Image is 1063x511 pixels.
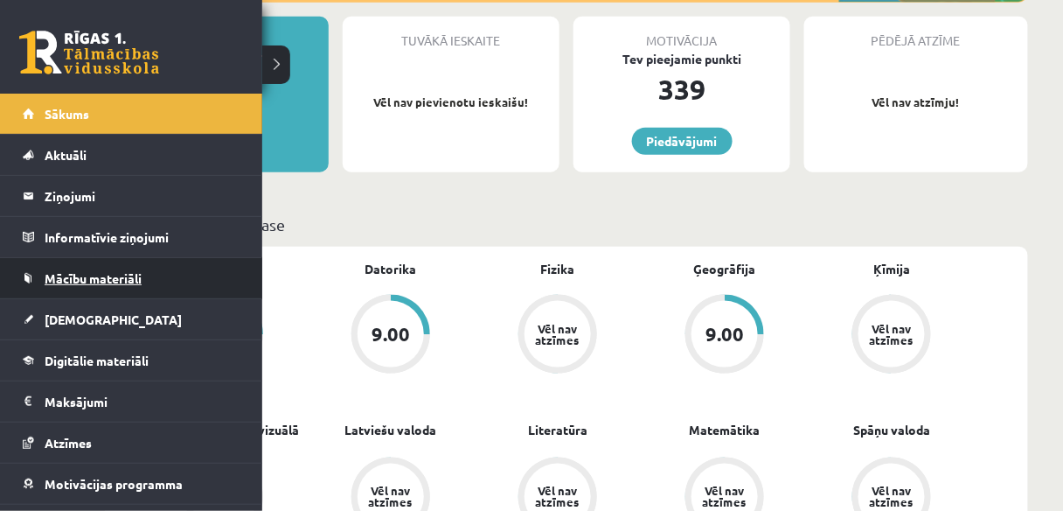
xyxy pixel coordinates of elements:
[45,311,182,327] span: [DEMOGRAPHIC_DATA]
[705,325,744,344] div: 9.00
[528,421,587,439] a: Literatūra
[45,147,87,163] span: Aktuāli
[540,260,574,278] a: Fizika
[853,421,930,439] a: Spāņu valoda
[804,17,1028,50] div: Pēdējā atzīme
[23,217,240,257] a: Informatīvie ziņojumi
[573,17,790,50] div: Motivācija
[112,213,1021,236] p: Mācību plāns 10.a2 klase
[573,68,790,110] div: 339
[23,258,240,298] a: Mācību materiāli
[45,270,142,286] span: Mācību materiāli
[700,486,749,508] div: Vēl nav atzīmes
[533,486,582,508] div: Vēl nav atzīmes
[344,421,436,439] a: Latviešu valoda
[867,486,916,508] div: Vēl nav atzīmes
[533,323,582,346] div: Vēl nav atzīmes
[23,176,240,216] a: Ziņojumi
[372,325,410,344] div: 9.00
[45,106,89,122] span: Sākums
[23,340,240,381] a: Digitālie materiāli
[19,31,159,74] a: Rīgas 1. Tālmācības vidusskola
[23,94,240,134] a: Sākums
[45,217,240,257] legend: Informatīvie ziņojumi
[632,128,733,155] a: Piedāvājumi
[642,295,809,377] a: 9.00
[867,323,916,346] div: Vēl nav atzīmes
[307,295,474,377] a: 9.00
[45,353,149,368] span: Digitālie materiāli
[813,94,1019,111] p: Vēl nav atzīmju!
[365,260,416,278] a: Datorika
[45,176,240,216] legend: Ziņojumi
[45,435,92,451] span: Atzīmes
[45,476,183,492] span: Motivācijas programma
[809,295,976,377] a: Vēl nav atzīmes
[351,94,551,111] p: Vēl nav pievienotu ieskaišu!
[873,260,910,278] a: Ķīmija
[690,421,761,439] a: Matemātika
[23,464,240,504] a: Motivācijas programma
[23,135,240,175] a: Aktuāli
[694,260,756,278] a: Ģeogrāfija
[343,17,559,50] div: Tuvākā ieskaite
[474,295,641,377] a: Vēl nav atzīmes
[45,381,240,422] legend: Maksājumi
[23,423,240,463] a: Atzīmes
[366,486,415,508] div: Vēl nav atzīmes
[573,50,790,68] div: Tev pieejamie punkti
[23,299,240,339] a: [DEMOGRAPHIC_DATA]
[23,381,240,422] a: Maksājumi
